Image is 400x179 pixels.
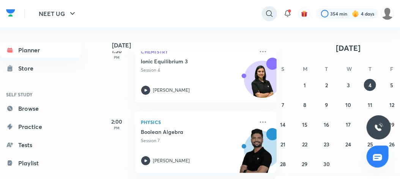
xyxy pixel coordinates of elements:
[386,118,398,130] button: September 19, 2025
[282,65,285,72] abbr: Sunday
[304,82,306,89] abbr: September 1, 2025
[141,137,254,144] p: Session 7
[389,121,395,128] abbr: September 19, 2025
[342,118,354,130] button: September 17, 2025
[303,65,307,72] abbr: Monday
[277,99,289,111] button: September 7, 2025
[298,8,310,20] button: avatar
[374,123,383,132] img: ttu
[18,64,38,73] div: Store
[141,47,254,56] p: Chemistry
[321,118,333,130] button: September 16, 2025
[321,138,333,150] button: September 23, 2025
[153,157,190,164] p: [PERSON_NAME]
[6,7,15,19] img: Company Logo
[299,138,311,150] button: September 22, 2025
[367,121,373,128] abbr: September 18, 2025
[364,118,376,130] button: September 18, 2025
[301,10,308,17] img: avatar
[141,67,254,74] p: Session 4
[280,141,285,148] abbr: September 21, 2025
[325,82,328,89] abbr: September 2, 2025
[299,99,311,111] button: September 8, 2025
[321,158,333,170] button: September 30, 2025
[342,138,354,150] button: September 24, 2025
[364,79,376,91] button: September 4, 2025
[369,82,372,89] abbr: September 4, 2025
[102,118,132,126] h5: 2:00
[303,101,306,108] abbr: September 8, 2025
[367,141,373,148] abbr: September 25, 2025
[368,101,372,108] abbr: September 11, 2025
[141,128,236,136] h5: Boolean Algebra
[325,101,328,108] abbr: September 9, 2025
[302,141,307,148] abbr: September 22, 2025
[6,7,15,20] a: Company Logo
[386,99,398,111] button: September 12, 2025
[324,141,329,148] abbr: September 23, 2025
[342,99,354,111] button: September 10, 2025
[244,65,281,101] img: Avatar
[282,101,284,108] abbr: September 7, 2025
[386,138,398,150] button: September 26, 2025
[323,160,330,168] abbr: September 30, 2025
[302,121,307,128] abbr: September 15, 2025
[302,160,308,168] abbr: September 29, 2025
[336,43,361,53] span: [DATE]
[102,126,132,130] p: PM
[391,65,394,72] abbr: Friday
[277,138,289,150] button: September 21, 2025
[391,82,394,89] abbr: September 5, 2025
[280,121,286,128] abbr: September 14, 2025
[369,65,372,72] abbr: Thursday
[346,121,351,128] abbr: September 17, 2025
[153,87,190,94] p: [PERSON_NAME]
[277,118,289,130] button: September 14, 2025
[299,118,311,130] button: September 15, 2025
[352,10,359,17] img: streak
[102,55,132,60] p: PM
[364,138,376,150] button: September 25, 2025
[389,101,394,108] abbr: September 12, 2025
[112,42,285,48] h4: [DATE]
[141,118,254,127] p: Physics
[277,158,289,170] button: September 28, 2025
[321,99,333,111] button: September 9, 2025
[381,7,394,20] img: Nishi raghuwanshi
[325,65,328,72] abbr: Tuesday
[141,58,236,65] h5: Ionic Equilibrium 3
[342,79,354,91] button: September 3, 2025
[364,99,376,111] button: September 11, 2025
[34,6,82,21] button: NEET UG
[386,79,398,91] button: September 5, 2025
[347,82,350,89] abbr: September 3, 2025
[345,141,351,148] abbr: September 24, 2025
[299,158,311,170] button: September 29, 2025
[345,101,351,108] abbr: September 10, 2025
[389,141,395,148] abbr: September 26, 2025
[299,79,311,91] button: September 1, 2025
[321,79,333,91] button: September 2, 2025
[280,160,286,168] abbr: September 28, 2025
[346,65,352,72] abbr: Wednesday
[324,121,329,128] abbr: September 16, 2025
